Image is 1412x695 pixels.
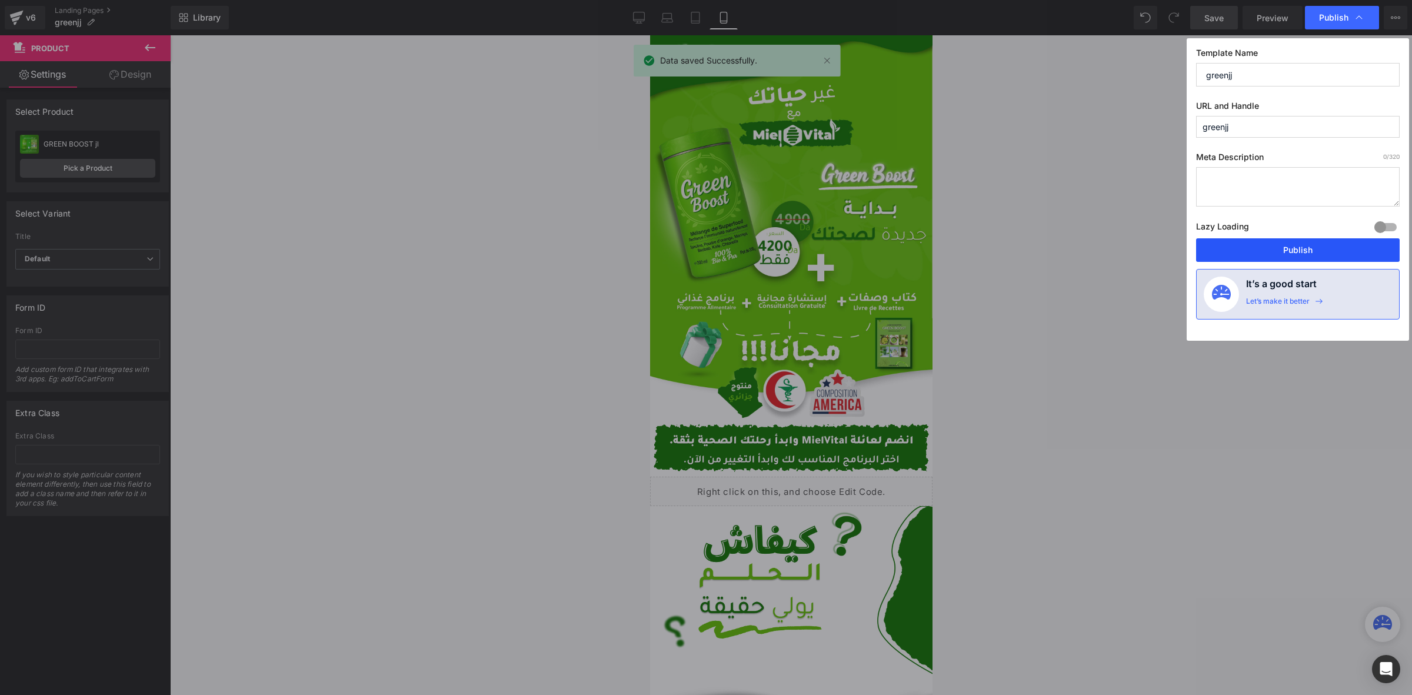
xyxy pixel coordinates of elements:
label: Template Name [1196,48,1400,63]
span: Publish [1319,12,1348,23]
span: /320 [1383,153,1400,160]
h4: It’s a good start [1246,277,1317,297]
img: onboarding-status.svg [1212,285,1231,304]
label: Lazy Loading [1196,219,1249,238]
button: Publish [1196,238,1400,262]
div: Open Intercom Messenger [1372,655,1400,683]
div: Let’s make it better [1246,297,1310,312]
label: Meta Description [1196,152,1400,167]
label: URL and Handle [1196,101,1400,116]
span: 0 [1383,153,1387,160]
